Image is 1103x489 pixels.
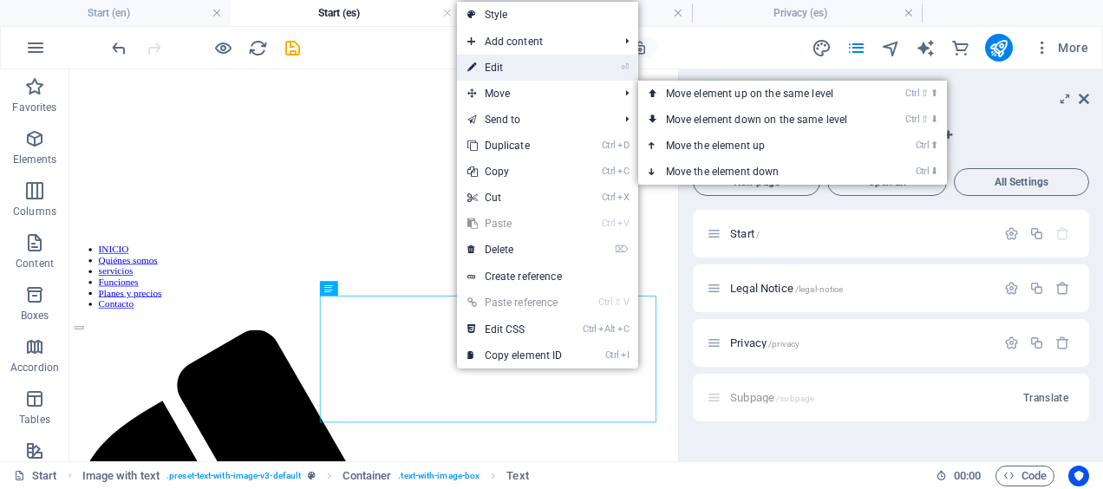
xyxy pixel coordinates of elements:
[725,337,995,349] div: Privacy/privacy
[82,466,529,486] nav: breadcrumb
[725,283,995,294] div: Legal Notice/legal-notice
[846,38,866,58] i: Pages (Ctrl+Alt+S)
[457,107,612,133] a: Send to
[615,244,629,255] i: ⌦
[457,290,573,316] a: Ctrl⇧VPaste reference
[954,466,981,486] span: 00 00
[1027,34,1095,62] button: More
[638,81,883,107] a: Ctrl⇧⬆Move element up on the same level
[13,205,56,218] p: Columns
[916,38,936,58] i: AI Writer
[950,37,971,58] button: commerce
[457,159,573,185] a: CtrlCCopy
[846,37,867,58] button: pages
[108,37,129,58] button: undo
[638,133,883,159] a: Ctrl⬆Move the element up
[1029,336,1044,350] div: Duplicate
[916,166,930,177] i: Ctrl
[930,140,938,151] i: ⬆
[812,37,832,58] button: design
[506,466,528,486] span: Click to select. Double-click to edit
[1029,281,1044,296] div: Duplicate
[617,140,630,151] i: D
[457,133,573,159] a: CtrlDDuplicate
[930,88,938,99] i: ⬆
[756,230,760,239] span: /
[881,37,902,58] button: navigator
[1023,391,1068,405] span: Translate
[212,37,233,58] button: Click here to leave preview mode and continue editing
[962,177,1081,187] span: All Settings
[12,101,56,114] p: Favorites
[457,237,573,263] a: ⌦Delete
[308,471,316,480] i: This element is a customizable preset
[21,309,49,323] p: Boxes
[638,159,883,185] a: Ctrl⬇Move the element down
[621,349,630,361] i: I
[583,323,597,335] i: Ctrl
[282,37,303,58] button: save
[398,466,480,486] span: . text-with-image-box
[19,413,50,427] p: Tables
[730,336,800,349] span: Click to open page
[1016,384,1075,412] button: Translate
[457,185,573,211] a: CtrlXCut
[231,3,461,23] h4: Start (es)
[457,2,638,28] a: Style
[614,297,622,308] i: ⇧
[1034,39,1088,56] span: More
[457,316,573,342] a: CtrlAltCEdit CSS
[617,192,630,203] i: X
[995,466,1054,486] button: Code
[457,264,638,290] a: Create reference
[1055,281,1070,296] div: Remove
[989,38,1008,58] i: Publish
[1068,466,1089,486] button: Usercentrics
[605,349,619,361] i: Ctrl
[985,34,1013,62] button: publish
[602,218,616,229] i: Ctrl
[930,166,938,177] i: ⬇
[930,114,938,125] i: ⬇
[343,466,391,486] span: Click to select. Double-click to edit
[623,297,629,308] i: V
[166,466,301,486] span: . preset-text-with-image-v3-default
[730,227,760,240] span: Click to open page
[936,466,982,486] h6: Session time
[954,168,1089,196] button: All Settings
[692,3,923,23] h4: Privacy (es)
[602,192,616,203] i: Ctrl
[621,62,629,73] i: ⏎
[1004,336,1019,350] div: Settings
[921,114,929,125] i: ⇧
[109,38,129,58] i: Undo: Edit headline (Ctrl+Z)
[457,342,573,368] a: CtrlICopy element ID
[247,37,268,58] button: reload
[13,153,57,166] p: Elements
[457,211,573,237] a: CtrlVPaste
[602,166,616,177] i: Ctrl
[1003,466,1047,486] span: Code
[1004,226,1019,241] div: Settings
[617,166,630,177] i: C
[905,114,919,125] i: Ctrl
[768,339,800,349] span: /privacy
[881,38,901,58] i: Navigator
[248,38,268,58] i: Reload page
[602,140,616,151] i: Ctrl
[795,284,844,294] span: /legal-notice
[916,140,930,151] i: Ctrl
[1029,226,1044,241] div: Duplicate
[457,81,612,107] span: Move
[598,297,612,308] i: Ctrl
[950,38,970,58] i: Commerce
[16,257,54,271] p: Content
[725,228,995,239] div: Start/
[1055,336,1070,350] div: Remove
[905,88,919,99] i: Ctrl
[617,323,630,335] i: C
[10,361,59,375] p: Accordion
[1055,226,1070,241] div: The startpage cannot be deleted
[457,29,612,55] span: Add content
[701,177,813,187] span: New page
